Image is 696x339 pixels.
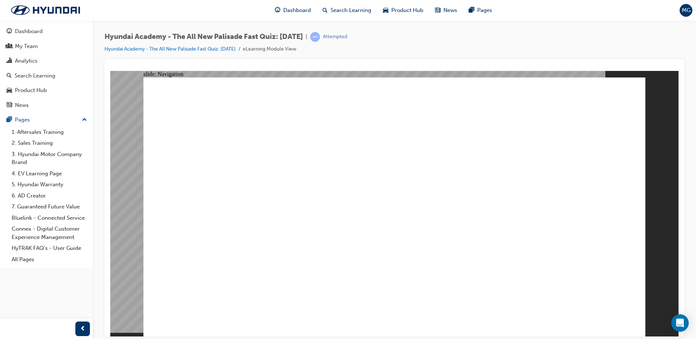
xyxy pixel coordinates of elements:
button: MG [680,4,692,17]
a: search-iconSearch Learning [317,3,377,18]
span: car-icon [7,87,12,94]
span: up-icon [82,115,87,125]
a: Connex - Digital Customer Experience Management [9,223,90,243]
span: News [443,6,457,15]
a: 7. Guaranteed Future Value [9,201,90,212]
span: Hyundai Academy - The All New Palisade Fast Quiz: [DATE] [104,33,303,41]
span: chart-icon [7,58,12,64]
span: MG [682,6,691,15]
a: 6. AD Creator [9,190,90,202]
span: search-icon [323,6,328,15]
button: Pages [3,113,90,127]
div: Open Intercom Messenger [671,314,689,332]
span: Product Hub [391,6,423,15]
li: eLearning Module View [243,45,296,53]
a: All Pages [9,254,90,265]
span: car-icon [383,6,388,15]
a: 3. Hyundai Motor Company Brand [9,149,90,168]
span: pages-icon [469,6,474,15]
button: DashboardMy TeamAnalyticsSearch LearningProduct HubNews [3,23,90,113]
a: 1. Aftersales Training [9,127,90,138]
span: search-icon [7,73,12,79]
span: Search Learning [331,6,371,15]
a: 5. Hyundai Warranty [9,179,90,190]
div: My Team [15,42,38,51]
span: news-icon [435,6,440,15]
span: Dashboard [283,6,311,15]
a: News [3,99,90,112]
a: Analytics [3,54,90,68]
span: guage-icon [275,6,280,15]
span: prev-icon [80,324,86,334]
a: My Team [3,40,90,53]
span: learningRecordVerb_ATTEMPT-icon [310,32,320,42]
span: news-icon [7,102,12,109]
a: pages-iconPages [463,3,498,18]
img: Trak [4,3,87,18]
div: News [15,101,29,109]
div: Product Hub [15,86,47,95]
a: guage-iconDashboard [269,3,317,18]
a: Product Hub [3,84,90,97]
div: Dashboard [15,27,43,36]
div: Attempted [323,33,347,40]
a: Hyundai Academy - The All New Palisade Fast Quiz: [DATE] [104,46,236,52]
a: 2. Sales Training [9,137,90,149]
span: guage-icon [7,28,12,35]
div: Pages [15,116,30,124]
span: Pages [477,6,492,15]
a: HyTRAK FAQ's - User Guide [9,243,90,254]
a: Search Learning [3,69,90,83]
span: pages-icon [7,117,12,123]
div: Search Learning [15,72,55,80]
div: Analytics [15,57,37,65]
a: Bluelink - Connected Service [9,212,90,224]
span: people-icon [7,43,12,50]
a: car-iconProduct Hub [377,3,429,18]
a: news-iconNews [429,3,463,18]
a: 4. EV Learning Page [9,168,90,179]
span: | [306,33,307,41]
a: Dashboard [3,25,90,38]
